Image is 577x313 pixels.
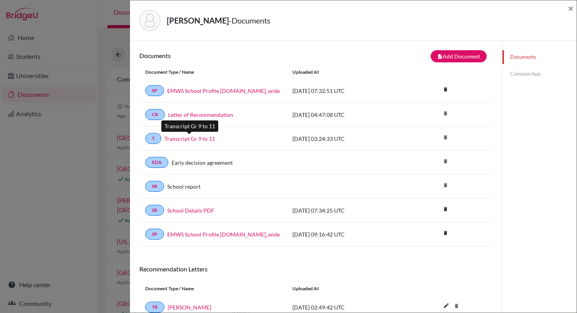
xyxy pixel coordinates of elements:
[440,107,451,119] i: delete
[440,228,451,239] a: delete
[440,203,451,215] i: delete
[440,204,451,215] a: delete
[440,299,453,312] i: edit
[287,206,404,215] div: [DATE] 07:34:25 UTC
[440,227,451,239] i: delete
[145,85,164,96] a: SP
[145,229,164,240] a: SP
[229,16,270,25] span: - Documents
[568,2,573,14] span: ×
[502,67,577,81] a: Common App
[440,84,451,95] i: delete
[167,16,229,25] strong: [PERSON_NAME]
[287,285,404,292] div: Uploaded at
[440,179,451,191] i: delete
[164,135,215,143] a: Transcript Gr 9 to 11
[440,300,453,312] button: edit
[145,109,165,120] a: CR
[139,265,493,273] h6: Recommendation Letters
[145,302,164,313] a: TR
[167,87,280,95] a: EMWS School Profile [DOMAIN_NAME]_wide
[145,181,164,192] a: SR
[172,158,233,167] a: Early decision agreement
[287,230,404,238] div: [DATE] 09:16:42 UTC
[139,69,287,76] div: Document Type / Name
[145,205,164,216] a: SR
[168,111,233,119] a: Letter of Recommendation
[440,85,451,95] a: delete
[437,54,443,59] i: note_add
[502,50,577,64] a: Documents
[167,206,214,215] a: School Details PDF
[440,131,451,143] i: delete
[145,133,161,144] a: T
[287,69,404,76] div: Uploaded at
[139,285,287,292] div: Document Type / Name
[451,300,462,312] i: delete
[145,157,168,168] a: EDA
[167,230,280,238] a: EMWS School Profile [DOMAIN_NAME]_wide
[292,304,345,311] span: [DATE] 02:49:42 UTC
[168,303,211,311] a: [PERSON_NAME]
[287,111,404,119] div: [DATE] 04:47:08 UTC
[568,4,573,13] button: Close
[139,52,316,59] h6: Documents
[431,50,487,62] button: note_addAdd Document
[440,155,451,167] i: delete
[287,135,404,143] div: [DATE] 03:24:33 UTC
[161,120,218,132] div: Transcript Gr 9 to 11
[287,87,404,95] div: [DATE] 07:32:51 UTC
[167,182,201,191] a: School report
